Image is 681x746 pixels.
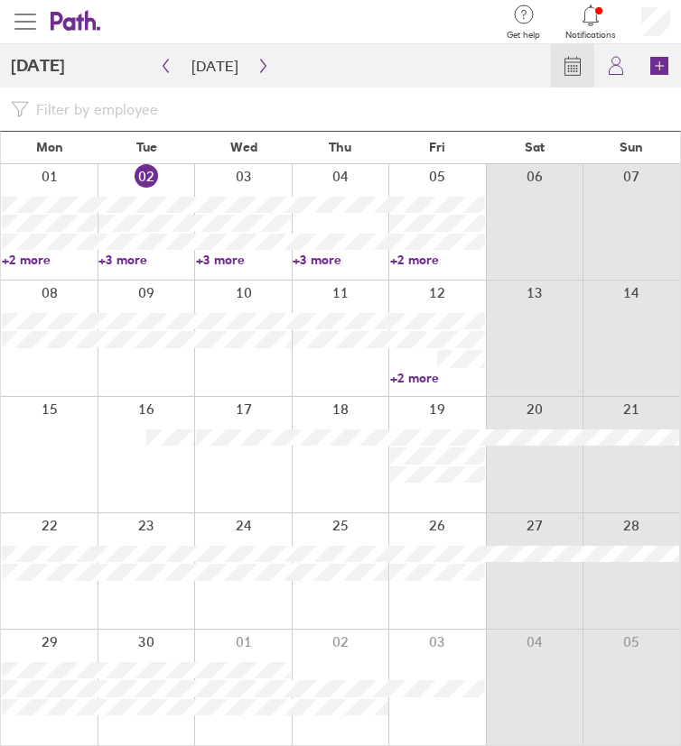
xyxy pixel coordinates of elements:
[36,140,63,154] span: Mon
[293,252,387,268] a: +3 more
[429,140,445,154] span: Fri
[507,30,540,41] span: Get help
[230,140,257,154] span: Wed
[565,3,616,41] a: Notifications
[98,252,193,268] a: +3 more
[329,140,351,154] span: Thu
[177,51,253,80] button: [DATE]
[2,252,97,268] a: +2 more
[390,370,485,386] a: +2 more
[525,140,545,154] span: Sat
[620,140,643,154] span: Sun
[390,252,485,268] a: +2 more
[136,140,157,154] span: Tue
[196,252,291,268] a: +3 more
[565,30,616,41] span: Notifications
[29,93,670,125] input: Filter by employee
